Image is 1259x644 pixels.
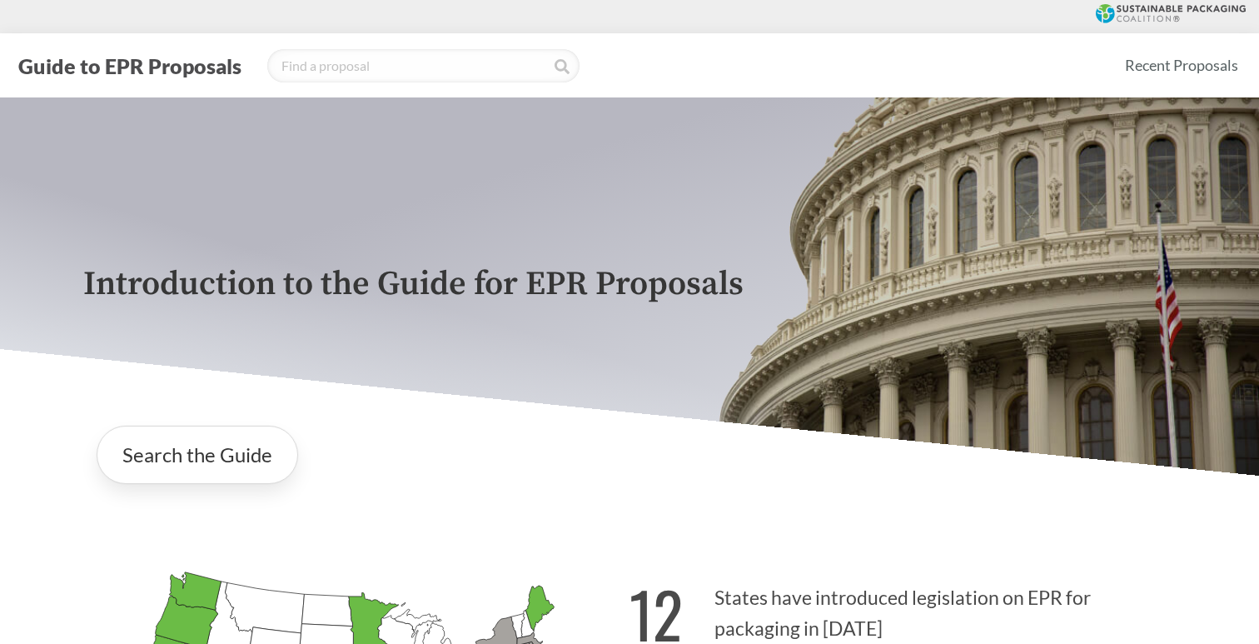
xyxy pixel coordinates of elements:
button: Guide to EPR Proposals [13,52,246,79]
input: Find a proposal [267,49,580,82]
a: Recent Proposals [1117,47,1246,84]
p: Introduction to the Guide for EPR Proposals [83,266,1176,303]
a: Search the Guide [97,426,298,484]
